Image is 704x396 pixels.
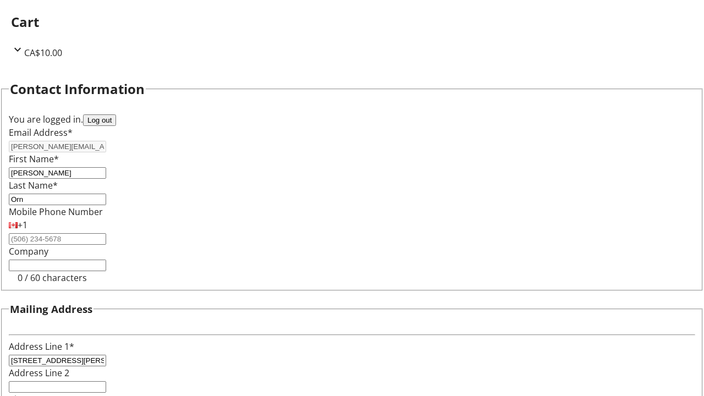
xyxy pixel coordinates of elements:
tr-character-limit: 0 / 60 characters [18,272,87,284]
div: You are logged in. [9,113,695,126]
h2: Contact Information [10,79,145,99]
label: Email Address* [9,127,73,139]
label: Address Line 2 [9,367,69,379]
button: Log out [83,114,116,126]
label: Company [9,245,48,257]
h3: Mailing Address [10,301,92,317]
h2: Cart [11,12,693,32]
label: Last Name* [9,179,58,191]
input: (506) 234-5678 [9,233,106,245]
label: Address Line 1* [9,340,74,353]
label: First Name* [9,153,59,165]
label: Mobile Phone Number [9,206,103,218]
span: CA$10.00 [24,47,62,59]
input: Address [9,355,106,366]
